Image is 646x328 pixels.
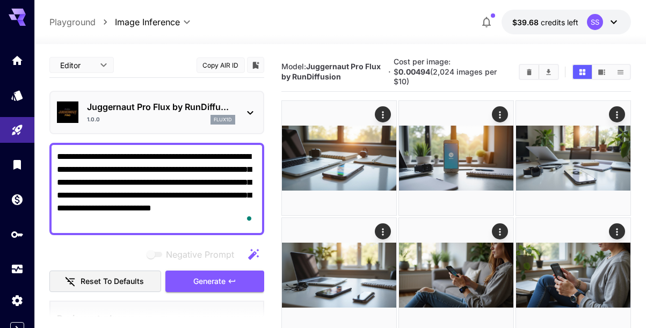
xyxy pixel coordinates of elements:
div: Clear ImagesDownload All [519,64,559,80]
div: SS [587,14,603,30]
div: Actions [375,106,391,122]
div: Settings [11,294,24,307]
span: Negative Prompt [166,248,234,261]
button: Clear Images [520,65,539,79]
div: API Keys [11,228,24,241]
span: Model: [281,62,381,81]
div: Actions [492,106,508,122]
button: Show images in list view [611,65,630,79]
span: credits left [541,18,578,27]
textarea: To enrich screen reader interactions, please activate Accessibility in Grammarly extension settings [57,150,257,228]
button: Copy AIR ID [197,57,245,73]
img: Z [282,101,396,215]
div: Show images in grid viewShow images in video viewShow images in list view [572,64,631,80]
div: Usage [11,263,24,276]
p: 1.0.0 [87,115,100,123]
p: flux1d [214,116,232,123]
div: Actions [609,223,625,239]
nav: breadcrumb [49,16,115,28]
div: Wallet [11,193,24,206]
button: Add to library [251,59,260,71]
span: Image Inference [115,16,180,28]
div: Playground [11,123,24,137]
div: Library [11,158,24,171]
div: Models [11,89,24,102]
span: Editor [60,60,93,71]
div: Home [11,54,24,67]
button: Generate [165,271,264,293]
button: Show images in video view [592,65,611,79]
button: $39.67685SS [502,10,631,34]
span: Negative prompts are not compatible with the selected model. [144,247,243,261]
div: $39.67685 [512,17,578,28]
span: $39.68 [512,18,541,27]
button: Show images in grid view [573,65,592,79]
a: Playground [49,16,96,28]
span: Generate [193,275,226,288]
div: Actions [375,223,391,239]
button: Reset to defaults [49,271,161,293]
img: 2Q== [516,101,630,215]
b: 0.00494 [398,67,430,76]
b: Juggernaut Pro Flux by RunDiffusion [281,62,381,81]
span: Cost per image: $ (2,024 images per $10) [394,57,497,86]
div: Juggernaut Pro Flux by RunDiffu...1.0.0flux1d [57,96,257,129]
button: Download All [539,65,558,79]
img: Z [399,101,513,215]
p: Juggernaut Pro Flux by RunDiffu... [87,100,235,113]
div: Actions [609,106,625,122]
div: Actions [492,223,508,239]
p: · [388,65,391,78]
